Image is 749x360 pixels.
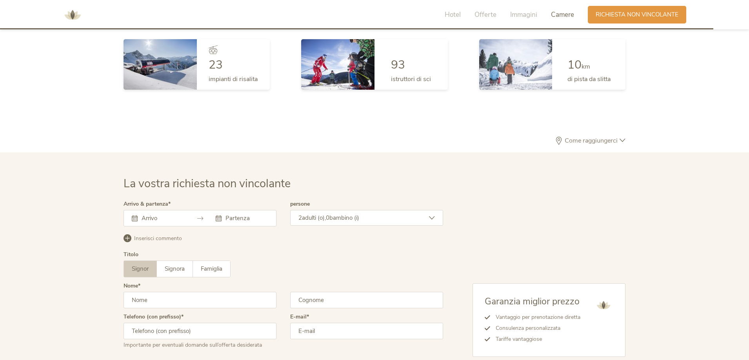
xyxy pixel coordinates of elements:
input: Telefono (con prefisso) [124,323,276,339]
label: Telefono (con prefisso) [124,314,184,320]
span: La vostra richiesta non vincolante [124,176,291,191]
input: Partenza [224,214,268,222]
span: Famiglia [201,265,222,273]
label: Arrivo & partenza [124,201,171,207]
span: bambino (i) [329,214,359,222]
span: Signor [132,265,149,273]
li: Vantaggio per prenotazione diretta [490,312,580,323]
a: AMONTI & LUNARIS Wellnessresort [61,12,84,17]
span: km [582,62,590,71]
span: Inserisci commento [134,235,182,242]
label: E-mail [290,314,309,320]
span: Hotel [445,10,461,19]
span: 0 [326,214,329,222]
span: di pista da slitta [567,75,611,83]
span: 23 [209,57,223,73]
img: AMONTI & LUNARIS Wellnessresort [594,295,613,315]
span: istruttori di sci [391,75,431,83]
label: persone [290,201,310,207]
span: 93 [391,57,405,73]
span: Camere [551,10,574,19]
span: Offerte [474,10,496,19]
input: Nome [124,292,276,308]
span: Garanzia miglior prezzo [485,295,580,308]
div: Titolo [124,252,138,257]
span: 10 [567,57,582,73]
label: Nome [124,283,140,289]
span: adulti (o), [302,214,326,222]
input: E-mail [290,323,443,339]
span: Come raggiungerci [563,137,620,144]
span: Signora [165,265,185,273]
div: Importante per eventuali domande sull’offerta desiderata [124,339,276,349]
input: Arrivo [140,214,184,222]
img: AMONTI & LUNARIS Wellnessresort [61,3,84,27]
span: Richiesta non vincolante [596,11,678,19]
span: Immagini [510,10,537,19]
span: impianti di risalita [209,75,258,83]
li: Consulenza personalizzata [490,323,580,334]
input: Cognome [290,292,443,308]
li: Tariffe vantaggiose [490,334,580,345]
span: 2 [298,214,302,222]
